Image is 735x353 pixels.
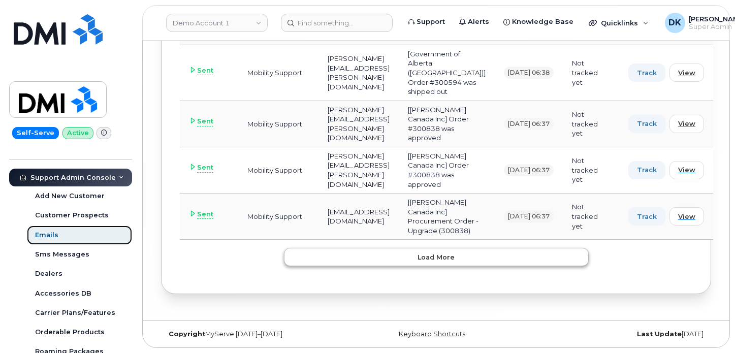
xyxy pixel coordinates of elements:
[528,330,711,338] div: [DATE]
[399,101,495,147] td: [[PERSON_NAME] Canada Inc] Order #300838 was approved
[197,66,213,76] span: Sent
[678,119,695,129] span: View
[601,19,638,27] span: Quicklinks
[238,194,318,240] td: Mobility Support
[669,63,704,82] button: View
[318,101,399,147] td: [PERSON_NAME][EMAIL_ADDRESS][PERSON_NAME][DOMAIN_NAME]
[678,165,695,175] span: View
[417,17,445,27] span: Support
[169,330,205,338] strong: Copyright
[669,115,704,133] button: View
[637,330,682,338] strong: Last Update
[238,147,318,194] td: Mobility Support
[512,17,573,27] span: Knowledge Base
[166,14,268,32] a: Demo Account 1
[572,156,610,184] div: Not tracked yet
[628,115,665,133] button: Track
[628,161,665,179] button: Track
[284,248,589,266] button: Load more
[401,12,452,32] a: Support
[572,58,610,87] div: Not tracked yet
[628,207,665,226] button: Track
[678,68,695,78] span: View
[399,147,495,194] td: [[PERSON_NAME] Canada Inc] Order #300838 was approved
[468,17,489,27] span: Alerts
[161,330,344,338] div: MyServe [DATE]–[DATE]
[399,194,495,240] td: [[PERSON_NAME] Canada Inc] Procurement Order - Upgrade (300838)
[318,194,399,240] td: [EMAIL_ADDRESS][DOMAIN_NAME]
[504,118,554,130] div: [DATE] 06:37
[197,116,213,126] span: Sent
[637,68,657,78] span: Track
[504,164,554,176] div: [DATE] 06:37
[318,147,399,194] td: [PERSON_NAME][EMAIL_ADDRESS][PERSON_NAME][DOMAIN_NAME]
[504,67,554,79] div: [DATE] 06:38
[238,101,318,147] td: Mobility Support
[197,209,213,219] span: Sent
[637,212,657,221] span: Track
[399,330,465,338] a: Keyboard Shortcuts
[628,63,665,82] button: Track
[572,202,610,231] div: Not tracked yet
[197,163,213,173] span: Sent
[238,45,318,101] td: Mobility Support
[504,210,554,222] div: [DATE] 06:37
[281,14,393,32] input: Find something...
[318,45,399,101] td: [PERSON_NAME][EMAIL_ADDRESS][PERSON_NAME][DOMAIN_NAME]
[668,17,681,29] span: DK
[637,165,657,175] span: Track
[669,161,704,179] button: View
[452,12,496,32] a: Alerts
[669,207,704,226] button: View
[572,110,610,138] div: Not tracked yet
[637,119,657,129] span: Track
[582,13,656,33] div: Quicklinks
[418,252,455,262] span: Load more
[399,45,495,101] td: [Government of Alberta ([GEOGRAPHIC_DATA])] Order #300594 was shipped out
[496,12,581,32] a: Knowledge Base
[678,212,695,221] span: View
